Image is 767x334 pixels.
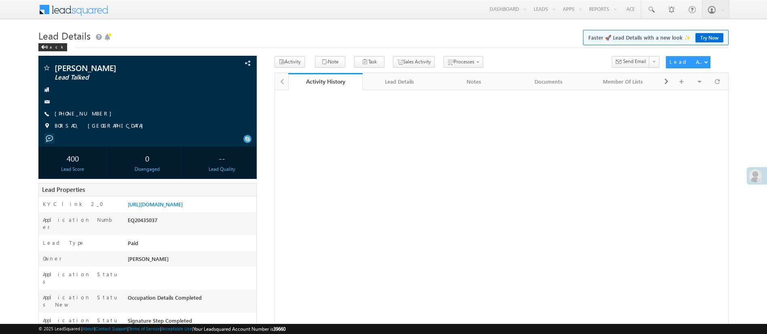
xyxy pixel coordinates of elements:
[38,29,91,42] span: Lead Details
[294,78,357,85] div: Activity History
[82,326,94,331] a: About
[161,326,192,331] a: Acceptable Use
[454,59,474,65] span: Processes
[666,56,710,68] button: Lead Actions
[42,185,85,193] span: Lead Properties
[129,326,160,331] a: Terms of Service
[273,326,285,332] span: 39660
[670,58,704,65] div: Lead Actions
[115,151,180,166] div: 0
[612,56,650,68] button: Send Email
[43,216,118,231] label: Application Number
[695,33,723,42] a: Try Now
[43,200,108,208] label: KYC link 2_0
[55,74,191,82] span: Lead Talked
[55,110,116,117] a: [PHONE_NUMBER]
[40,151,105,166] div: 400
[55,122,147,130] span: BORSAD, [GEOGRAPHIC_DATA]
[126,317,256,328] div: Signature Step Completed
[623,58,646,65] span: Send Email
[115,166,180,173] div: Disengaged
[40,166,105,173] div: Lead Score
[190,151,254,166] div: --
[43,294,118,308] label: Application Status New
[444,56,483,68] button: Processes
[588,34,723,42] span: Faster 🚀 Lead Details with a new look ✨
[193,326,285,332] span: Your Leadsquared Account Number is
[190,166,254,173] div: Lead Quality
[126,294,256,305] div: Occupation Details Completed
[55,64,191,72] span: [PERSON_NAME]
[586,73,660,90] a: Member Of Lists
[511,73,586,90] a: Documents
[43,271,118,285] label: Application Status
[38,43,67,51] div: Back
[128,255,169,262] span: [PERSON_NAME]
[95,326,127,331] a: Contact Support
[43,255,62,262] label: Owner
[126,216,256,227] div: EQ20435037
[369,77,430,86] div: Lead Details
[288,73,363,90] a: Activity History
[518,77,579,86] div: Documents
[363,73,437,90] a: Lead Details
[128,201,183,208] a: [URL][DOMAIN_NAME]
[38,325,285,333] span: © 2025 LeadSquared | | | | |
[393,56,435,68] button: Sales Activity
[437,73,511,90] a: Notes
[444,77,504,86] div: Notes
[315,56,345,68] button: Note
[38,43,71,50] a: Back
[354,56,385,68] button: Task
[275,56,305,68] button: Activity
[43,239,85,246] label: Lead Type
[592,77,653,86] div: Member Of Lists
[126,239,256,250] div: Paid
